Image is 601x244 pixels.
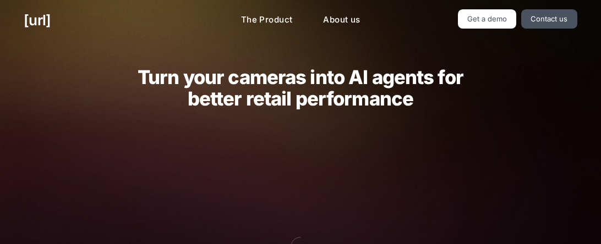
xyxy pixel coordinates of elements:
[24,9,51,31] a: [URL]
[121,66,480,109] h2: Turn your cameras into AI agents for better retail performance
[458,9,517,29] a: Get a demo
[314,9,369,31] a: About us
[232,9,302,31] a: The Product
[521,9,577,29] a: Contact us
